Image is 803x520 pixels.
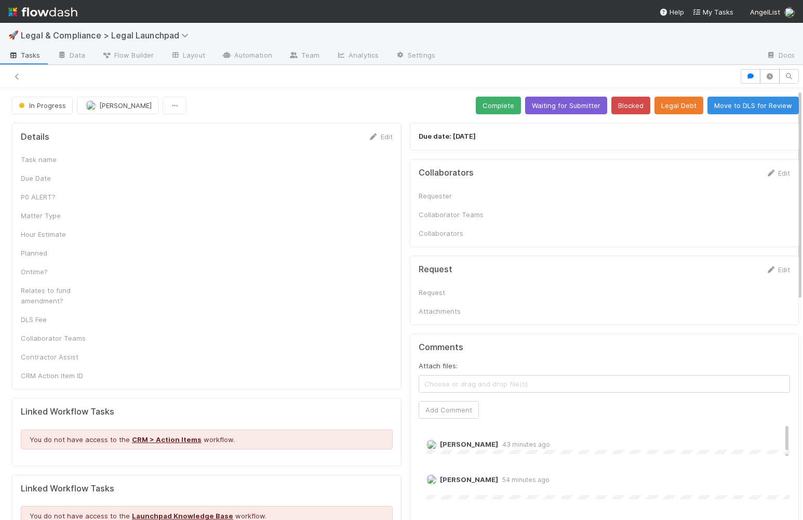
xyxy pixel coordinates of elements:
[498,441,550,448] span: 43 minutes ago
[419,209,497,220] div: Collaborator Teams
[419,401,479,419] button: Add Comment
[419,264,452,275] h5: Request
[692,8,733,16] span: My Tasks
[766,265,790,274] a: Edit
[21,430,393,449] div: You do not have access to the workflow.
[21,484,393,494] h5: Linked Workflow Tasks
[387,48,444,64] a: Settings
[419,168,474,178] h5: Collaborators
[21,266,99,277] div: Ontime?
[440,440,498,448] span: [PERSON_NAME]
[21,30,194,41] span: Legal & Compliance > Legal Launchpad
[99,101,152,110] span: [PERSON_NAME]
[77,97,158,114] button: [PERSON_NAME]
[654,97,703,114] button: Legal Debt
[132,512,233,520] a: Launchpad Knowledge Base
[21,333,99,343] div: Collaborator Teams
[21,285,99,306] div: Relates to fund amendment?
[86,100,96,111] img: avatar_b5be9b1b-4537-4870-b8e7-50cc2287641b.png
[426,474,437,485] img: avatar_b5be9b1b-4537-4870-b8e7-50cc2287641b.png
[419,306,497,316] div: Attachments
[21,248,99,258] div: Planned
[419,376,790,392] span: Choose or drag and drop file(s)
[17,101,66,110] span: In Progress
[21,370,99,381] div: CRM Action Item ID
[280,48,328,64] a: Team
[419,132,476,140] strong: Due date: [DATE]
[692,7,733,17] a: My Tasks
[213,48,280,64] a: Automation
[426,439,437,450] img: avatar_9d20afb4-344c-4512-8880-fee77f5fe71b.png
[8,31,19,39] span: 🚀
[419,342,791,353] h5: Comments
[21,352,99,362] div: Contractor Assist
[21,407,393,417] h5: Linked Workflow Tasks
[8,50,41,60] span: Tasks
[49,48,93,64] a: Data
[440,475,498,484] span: [PERSON_NAME]
[476,97,521,114] button: Complete
[102,50,154,60] span: Flow Builder
[707,97,799,114] button: Move to DLS for Review
[12,97,73,114] button: In Progress
[525,97,607,114] button: Waiting for Submitter
[132,435,202,444] a: CRM > Action Items
[419,287,497,298] div: Request
[8,3,77,21] img: logo-inverted-e16ddd16eac7371096b0.svg
[21,229,99,239] div: Hour Estimate
[419,361,458,371] label: Attach files:
[21,314,99,325] div: DLS Fee
[758,48,803,64] a: Docs
[21,154,99,165] div: Task name
[498,476,550,484] span: 54 minutes ago
[93,48,162,64] a: Flow Builder
[21,173,99,183] div: Due Date
[21,192,99,202] div: P0 ALERT?
[419,228,497,238] div: Collaborators
[21,210,99,221] div: Matter Type
[784,7,795,18] img: avatar_b5be9b1b-4537-4870-b8e7-50cc2287641b.png
[659,7,684,17] div: Help
[328,48,387,64] a: Analytics
[368,132,393,141] a: Edit
[21,132,49,142] h5: Details
[766,169,790,177] a: Edit
[419,191,497,201] div: Requester
[750,8,780,16] span: AngelList
[162,48,213,64] a: Layout
[611,97,650,114] button: Blocked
